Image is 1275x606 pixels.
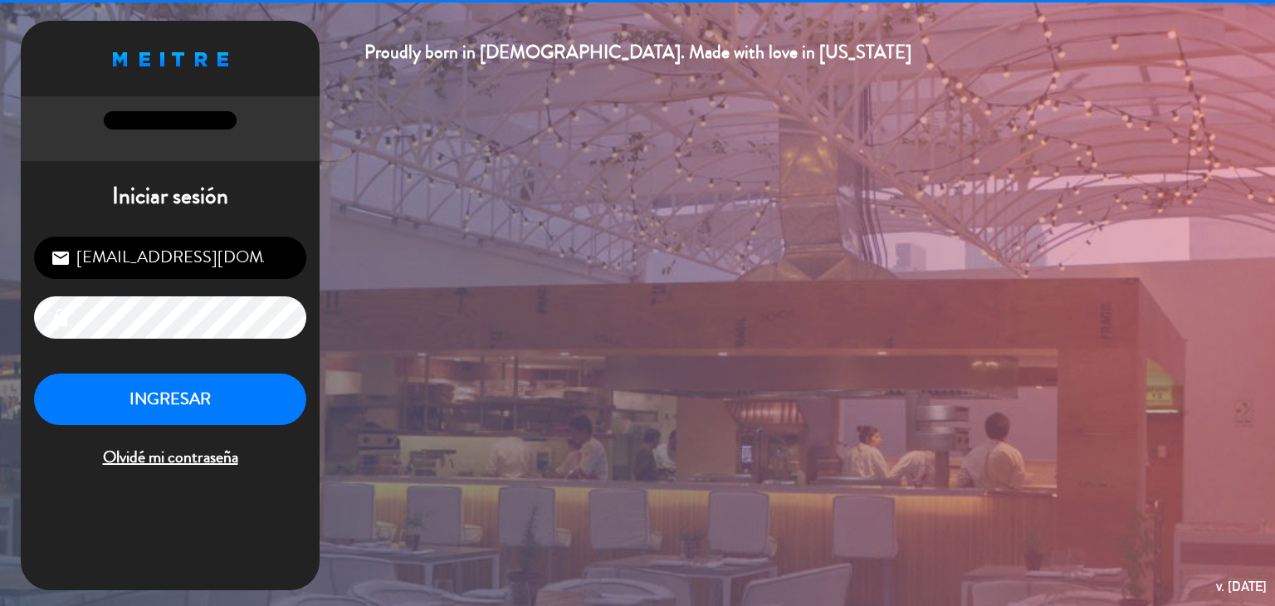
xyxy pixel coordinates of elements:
[34,444,306,472] span: Olvidé mi contraseña
[51,308,71,328] i: lock
[1216,575,1267,598] div: v. [DATE]
[21,183,320,211] h1: Iniciar sesión
[34,237,306,279] input: Correo Electrónico
[34,374,306,426] button: INGRESAR
[51,248,71,268] i: email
